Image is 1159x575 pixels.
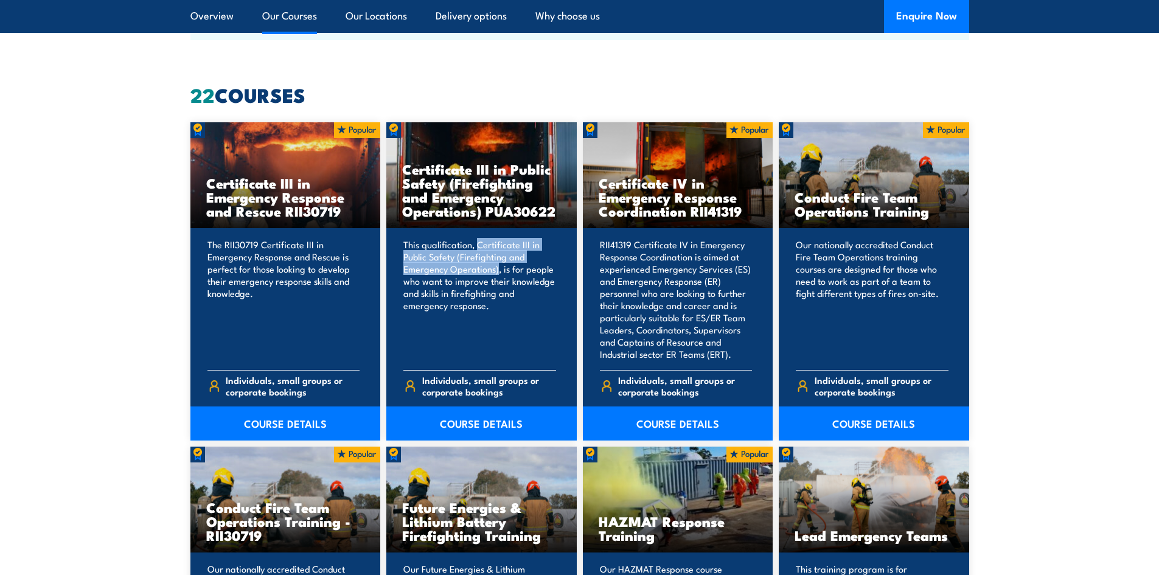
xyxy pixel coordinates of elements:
[796,239,948,360] p: Our nationally accredited Conduct Fire Team Operations training courses are designed for those wh...
[402,500,561,542] h3: Future Energies & Lithium Battery Firefighting Training
[386,406,577,441] a: COURSE DETAILS
[599,176,757,218] h3: Certificate IV in Emergency Response Coordination RII41319
[403,239,556,360] p: This qualification, Certificate III in Public Safety (Firefighting and Emergency Operations), is ...
[402,162,561,218] h3: Certificate III in Public Safety (Firefighting and Emergency Operations) PUA30622
[190,406,381,441] a: COURSE DETAILS
[815,374,948,397] span: Individuals, small groups or corporate bookings
[600,239,753,360] p: RII41319 Certificate IV in Emergency Response Coordination is aimed at experienced Emergency Serv...
[795,528,953,542] h3: Lead Emergency Teams
[795,190,953,218] h3: Conduct Fire Team Operations Training
[599,514,757,542] h3: HAZMAT Response Training
[190,86,969,103] h2: COURSES
[190,79,215,110] strong: 22
[207,239,360,360] p: The RII30719 Certificate III in Emergency Response and Rescue is perfect for those looking to dev...
[583,406,773,441] a: COURSE DETAILS
[226,374,360,397] span: Individuals, small groups or corporate bookings
[206,500,365,542] h3: Conduct Fire Team Operations Training - RII30719
[618,374,752,397] span: Individuals, small groups or corporate bookings
[422,374,556,397] span: Individuals, small groups or corporate bookings
[779,406,969,441] a: COURSE DETAILS
[206,176,365,218] h3: Certificate III in Emergency Response and Rescue RII30719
